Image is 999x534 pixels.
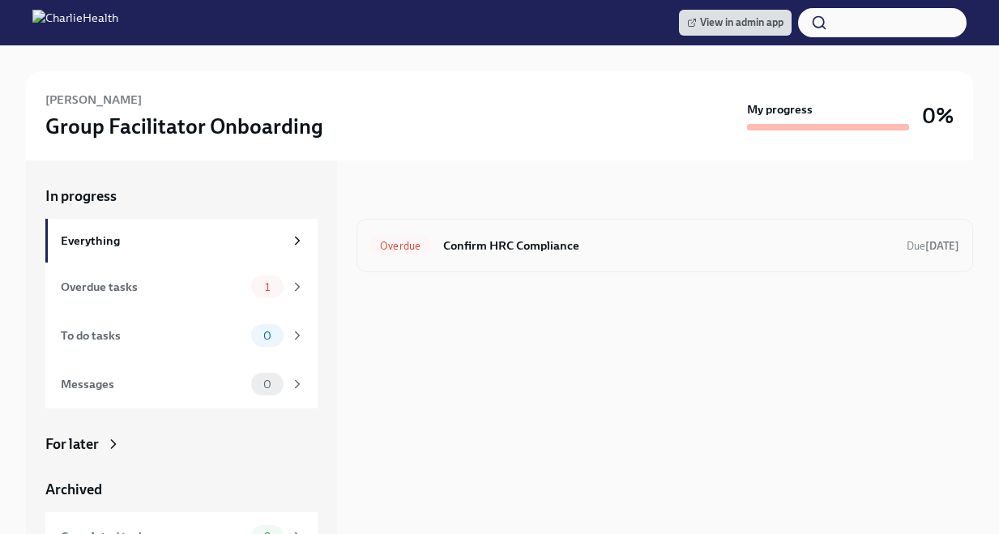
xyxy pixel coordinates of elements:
[443,237,894,254] h6: Confirm HRC Compliance
[45,311,318,360] a: To do tasks0
[45,91,142,109] h6: [PERSON_NAME]
[45,219,318,263] a: Everything
[61,375,245,393] div: Messages
[925,240,959,252] strong: [DATE]
[45,360,318,408] a: Messages0
[687,15,783,31] span: View in admin app
[255,281,280,293] span: 1
[61,278,245,296] div: Overdue tasks
[370,240,430,252] span: Overdue
[254,330,281,342] span: 0
[747,101,813,117] strong: My progress
[45,434,318,454] a: For later
[45,112,323,141] h3: Group Facilitator Onboarding
[907,238,959,254] span: July 28th, 2025 09:00
[254,378,281,391] span: 0
[370,233,959,258] a: OverdueConfirm HRC ComplianceDue[DATE]
[45,480,318,499] a: Archived
[32,10,118,36] img: CharlieHealth
[61,232,284,250] div: Everything
[45,263,318,311] a: Overdue tasks1
[679,10,792,36] a: View in admin app
[45,434,99,454] div: For later
[356,186,428,206] div: In progress
[45,186,318,206] a: In progress
[922,101,954,130] h3: 0%
[907,240,959,252] span: Due
[61,327,245,344] div: To do tasks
